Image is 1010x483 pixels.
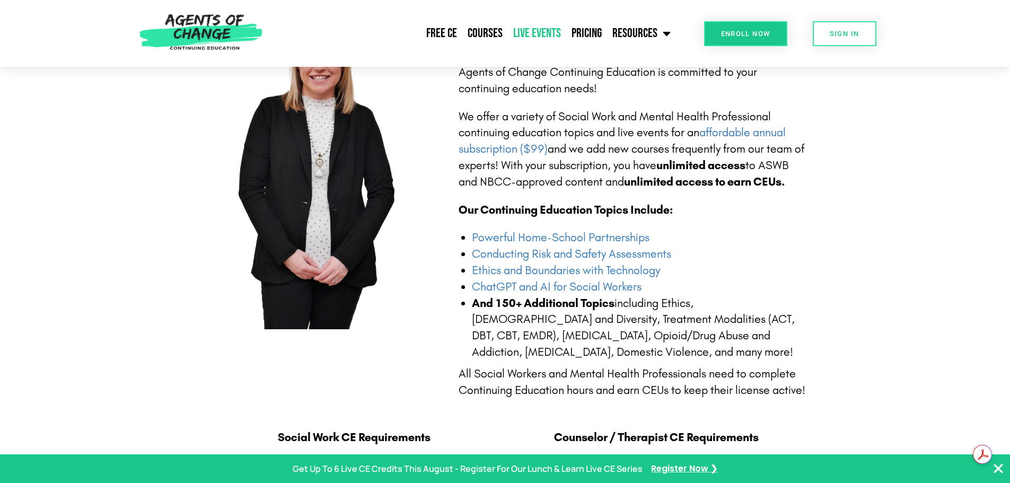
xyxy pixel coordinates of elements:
[472,231,649,244] a: Powerful Home-School Partnerships
[651,461,717,477] a: Register Now ❯
[421,20,462,47] a: Free CE
[472,296,614,310] b: And 150+ Additional Topics
[472,264,660,277] a: Ethics and Boundaries with Technology
[293,461,643,477] p: Get Up To 6 Live CE Credits This August - Register For Our Lunch & Learn Live CE Series
[624,175,785,189] b: unlimited access to earn CEUs.
[656,159,745,172] b: unlimited access
[268,20,676,47] nav: Menu
[472,295,807,361] li: including Ethics, [DEMOGRAPHIC_DATA] and Diversity, Treatment Modalities (ACT, DBT, CBT, EMDR), [...
[459,65,757,95] span: Agents of Change Continuing Education is committed to your continuing education needs!
[459,366,807,399] div: All Social Workers and Mental Health Professionals need to complete Continuing Education hours an...
[554,431,759,444] span: Counselor / Therapist CE Requirements
[508,20,566,47] a: Live Events
[721,30,770,37] span: Enroll Now
[566,20,607,47] a: Pricing
[472,280,642,294] a: ChatGPT and AI for Social Workers
[459,109,807,190] p: We offer a variety of Social Work and Mental Health Professional continuing education topics and ...
[459,203,673,217] b: Our Continuing Education Topics Include:
[472,247,671,261] a: Conducting Risk and Safety Assessments
[607,20,676,47] a: Resources
[813,21,876,46] a: SIGN IN
[278,431,431,444] span: Social Work CE Requirements
[992,462,1005,475] button: Close Banner
[462,20,508,47] a: Courses
[830,30,859,37] span: SIGN IN
[704,21,787,46] a: Enroll Now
